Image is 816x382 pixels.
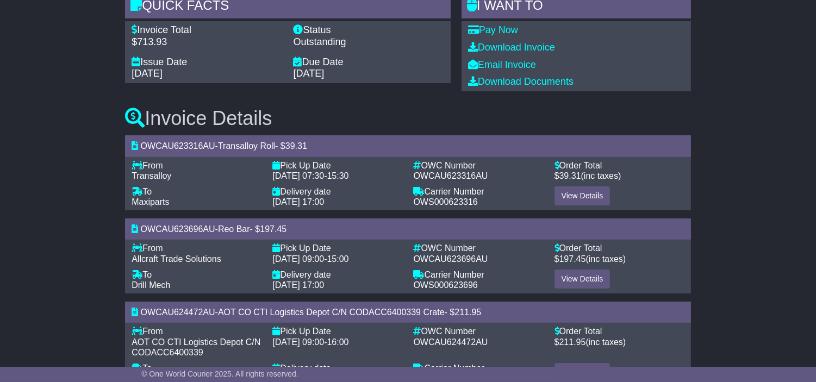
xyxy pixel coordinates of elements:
span: OWCAU623316AU [141,141,215,151]
div: [DATE] [294,68,444,80]
div: To [132,270,261,280]
span: 211.95 [559,337,586,347]
div: Issue Date [132,57,282,68]
span: OWS000623316 [413,197,477,206]
div: Delivery date [272,363,402,373]
div: Carrier Number [413,186,543,197]
span: OWCAU623696AU [413,254,488,264]
div: - - $ [125,302,691,323]
div: Due Date [294,57,444,68]
span: Transalloy Roll [218,141,275,151]
span: [DATE] 09:00 [272,254,324,264]
span: OWCAU624472AU [141,308,215,317]
span: 39.31 [285,141,307,151]
a: Pay Now [468,24,518,35]
div: Carrier Number [413,363,543,373]
div: Carrier Number [413,270,543,280]
span: 16:00 [327,337,349,347]
span: 197.45 [559,254,586,264]
span: [DATE] 17:00 [272,197,324,206]
div: OWC Number [413,160,543,171]
span: [DATE] 07:30 [272,171,324,180]
span: [DATE] 17:00 [272,280,324,290]
div: Invoice Total [132,24,282,36]
div: - - $ [125,218,691,240]
div: Delivery date [272,186,402,197]
div: Order Total [555,160,684,171]
span: © One World Courier 2025. All rights reserved. [141,370,298,378]
span: OWCAU623696AU [141,224,215,234]
span: AOT CO CTI Logistics Depot C/N CODACC6400339 [132,337,260,357]
div: Status [294,24,444,36]
span: AOT CO CTI Logistics Depot C/N CODACC6400339 Crate [218,308,445,317]
div: To [132,363,261,373]
a: Download Documents [468,76,574,87]
span: Allcraft Trade Solutions [132,254,221,264]
span: Transalloy [132,171,171,180]
div: - [272,254,402,264]
a: Email Invoice [468,59,536,70]
div: - - $ [125,135,691,156]
div: - [272,337,402,347]
div: To [132,186,261,197]
span: 211.95 [454,308,481,317]
div: Pick Up Date [272,326,402,336]
div: Outstanding [294,36,444,48]
div: $ (inc taxes) [555,337,684,347]
a: Download Invoice [468,42,555,53]
span: 39.31 [559,171,581,180]
div: Order Total [555,243,684,253]
div: $ (inc taxes) [555,254,684,264]
span: OWS000623696 [413,280,477,290]
span: OWCAU624472AU [413,337,488,347]
span: OWCAU623316AU [413,171,488,180]
a: View Details [555,270,611,289]
div: $ (inc taxes) [555,171,684,181]
div: OWC Number [413,326,543,336]
a: View Details [555,186,611,205]
div: Pick Up Date [272,160,402,171]
span: Reo Bar [218,224,250,234]
div: From [132,243,261,253]
h3: Invoice Details [125,108,691,129]
div: OWC Number [413,243,543,253]
div: Delivery date [272,270,402,280]
div: Pick Up Date [272,243,402,253]
div: From [132,160,261,171]
span: 15:30 [327,171,349,180]
div: Order Total [555,326,684,336]
span: Maxiparts [132,197,169,206]
a: View Details [555,363,611,382]
div: [DATE] [132,68,282,80]
div: From [132,326,261,336]
div: $713.93 [132,36,282,48]
span: 15:00 [327,254,349,264]
div: - [272,171,402,181]
span: 197.45 [260,224,286,234]
span: Drill Mech [132,280,170,290]
span: [DATE] 09:00 [272,337,324,347]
